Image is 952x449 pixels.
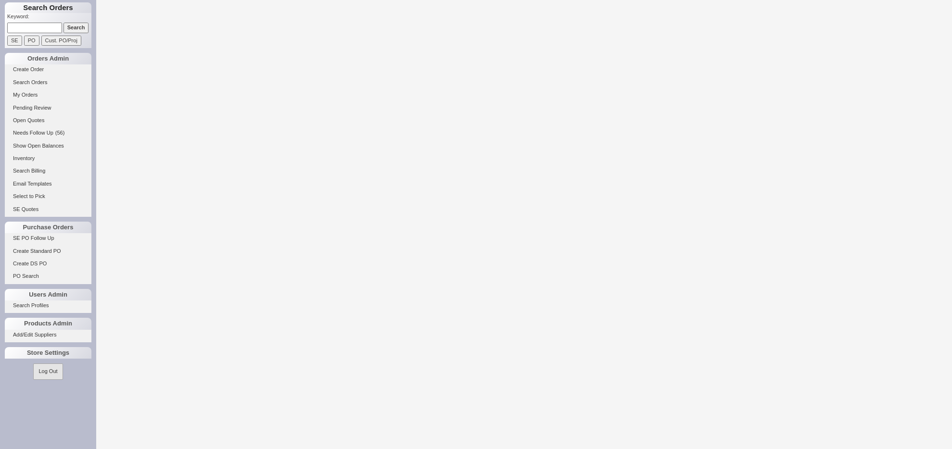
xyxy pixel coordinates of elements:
[5,141,91,151] a: Show Open Balances
[33,363,63,379] button: Log Out
[5,77,91,87] a: Search Orders
[5,128,91,138] a: Needs Follow Up(56)
[5,115,91,125] a: Open Quotes
[5,191,91,201] a: Select to Pick
[5,246,91,256] a: Create Standard PO
[13,130,53,136] span: Needs Follow Up
[5,318,91,329] div: Products Admin
[5,271,91,281] a: PO Search
[5,64,91,75] a: Create Order
[24,36,39,46] input: PO
[13,105,51,111] span: Pending Review
[5,222,91,233] div: Purchase Orders
[7,36,22,46] input: SE
[5,330,91,340] a: Add/Edit Suppliers
[5,53,91,64] div: Orders Admin
[5,2,91,13] h1: Search Orders
[41,36,81,46] input: Cust. PO/Proj
[5,166,91,176] a: Search Billing
[5,259,91,269] a: Create DS PO
[5,347,91,359] div: Store Settings
[7,13,91,23] p: Keyword:
[63,23,89,33] input: Search
[5,204,91,214] a: SE Quotes
[55,130,65,136] span: ( 56 )
[5,103,91,113] a: Pending Review
[5,233,91,243] a: SE PO Follow Up
[5,289,91,300] div: Users Admin
[5,153,91,163] a: Inventory
[5,90,91,100] a: My Orders
[5,300,91,311] a: Search Profiles
[5,179,91,189] a: Email Templates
